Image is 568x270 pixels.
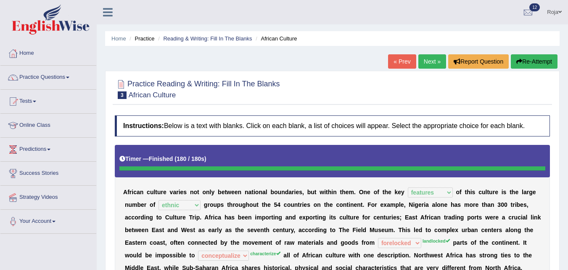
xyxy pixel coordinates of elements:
[207,201,209,208] b: r
[333,214,336,221] b: s
[460,189,462,195] b: f
[209,214,211,221] b: f
[249,201,253,208] b: o
[520,201,523,208] b: e
[278,189,282,195] b: u
[529,189,533,195] b: g
[522,189,523,195] b: l
[227,189,231,195] b: w
[317,201,321,208] b: n
[354,201,357,208] b: e
[177,155,204,162] b: 180 / 180s
[444,201,447,208] b: e
[465,189,467,195] b: t
[342,189,346,195] b: h
[140,189,144,195] b: n
[193,189,197,195] b: o
[137,189,140,195] b: a
[248,189,252,195] b: a
[456,189,460,195] b: o
[213,214,215,221] b: i
[383,201,387,208] b: x
[262,214,266,221] b: p
[271,214,273,221] b: t
[246,201,250,208] b: h
[149,214,153,221] b: g
[125,201,129,208] b: n
[311,189,314,195] b: u
[163,35,252,42] a: Reading & Writing: Fill In The Blanks
[401,189,404,195] b: y
[289,214,293,221] b: n
[163,189,166,195] b: e
[256,214,262,221] b: m
[356,214,359,221] b: e
[296,189,299,195] b: e
[478,189,482,195] b: c
[156,214,159,221] b: t
[330,201,333,208] b: e
[174,214,177,221] b: t
[362,214,365,221] b: f
[182,214,186,221] b: e
[274,189,278,195] b: o
[388,189,391,195] b: e
[527,189,529,195] b: r
[388,54,416,69] a: « Prev
[128,214,132,221] b: c
[386,214,389,221] b: u
[225,189,227,195] b: t
[435,201,437,208] b: l
[364,214,368,221] b: o
[141,201,144,208] b: e
[418,54,446,69] a: Next »
[255,189,259,195] b: o
[504,201,507,208] b: 0
[472,189,476,195] b: s
[401,201,404,208] b: e
[324,201,326,208] b: t
[146,214,150,221] b: n
[350,201,354,208] b: n
[287,201,291,208] b: o
[183,189,187,195] b: s
[229,201,233,208] b: h
[119,156,206,162] h5: Timer —
[294,201,298,208] b: n
[319,214,322,221] b: n
[299,214,302,221] b: e
[331,189,333,195] b: i
[204,214,209,221] b: A
[309,214,313,221] b: o
[235,201,239,208] b: o
[336,201,339,208] b: c
[196,214,200,221] b: p
[275,214,279,221] b: n
[302,201,304,208] b: i
[399,201,401,208] b: l
[265,214,269,221] b: o
[523,201,527,208] b: s
[298,201,300,208] b: t
[511,54,557,69] button: Re-Attempt
[210,201,214,208] b: o
[314,189,317,195] b: t
[346,214,348,221] b: l
[422,201,424,208] b: r
[339,201,343,208] b: o
[331,214,333,221] b: t
[144,214,146,221] b: i
[129,189,132,195] b: r
[144,201,146,208] b: r
[409,201,413,208] b: N
[457,201,461,208] b: s
[245,189,248,195] b: n
[254,189,255,195] b: i
[502,189,503,195] b: i
[512,189,515,195] b: h
[123,189,127,195] b: A
[361,201,363,208] b: t
[227,201,229,208] b: t
[180,214,182,221] b: r
[129,91,176,99] small: African Culture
